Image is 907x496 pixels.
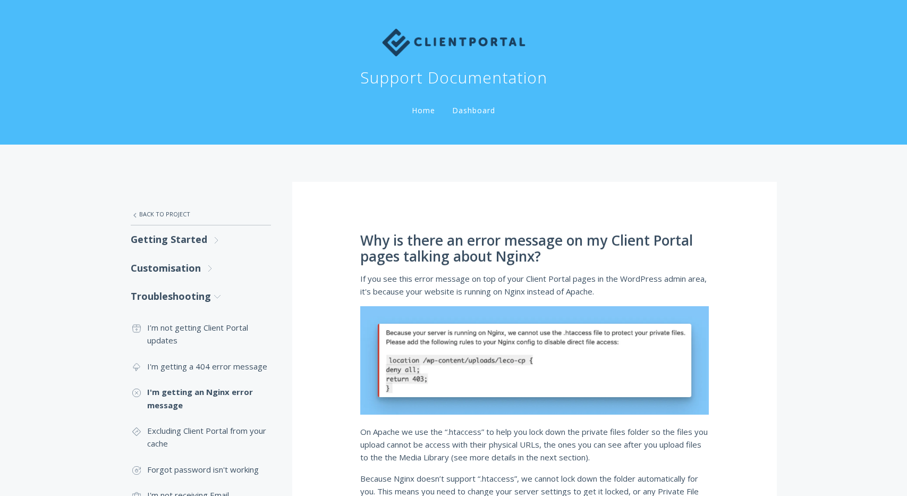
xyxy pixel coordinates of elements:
a: Getting Started [131,225,271,254]
span: If you see this error message on top of your Client Portal pages in the WordPress admin area, it'... [360,273,707,297]
a: Forgot password isn't working [131,457,271,482]
h2: Why is there an error message on my Client Portal pages talking about Nginx? [360,233,709,264]
a: I'm getting a 404 error message [131,354,271,379]
h1: Support Documentation [360,67,547,88]
a: Troubleshooting [131,282,271,310]
span: On Apache we use the “.htaccess” to help you lock down the private files folder so the files you ... [360,426,708,463]
a: I’m not getting Client Portal updates [131,315,271,354]
a: Customisation [131,254,271,282]
a: Home [410,105,437,115]
a: I'm getting an Nginx error message [131,379,271,418]
a: Dashboard [450,105,497,115]
a: Excluding Client Portal from your cache [131,418,271,457]
a: Back to Project [131,203,271,225]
